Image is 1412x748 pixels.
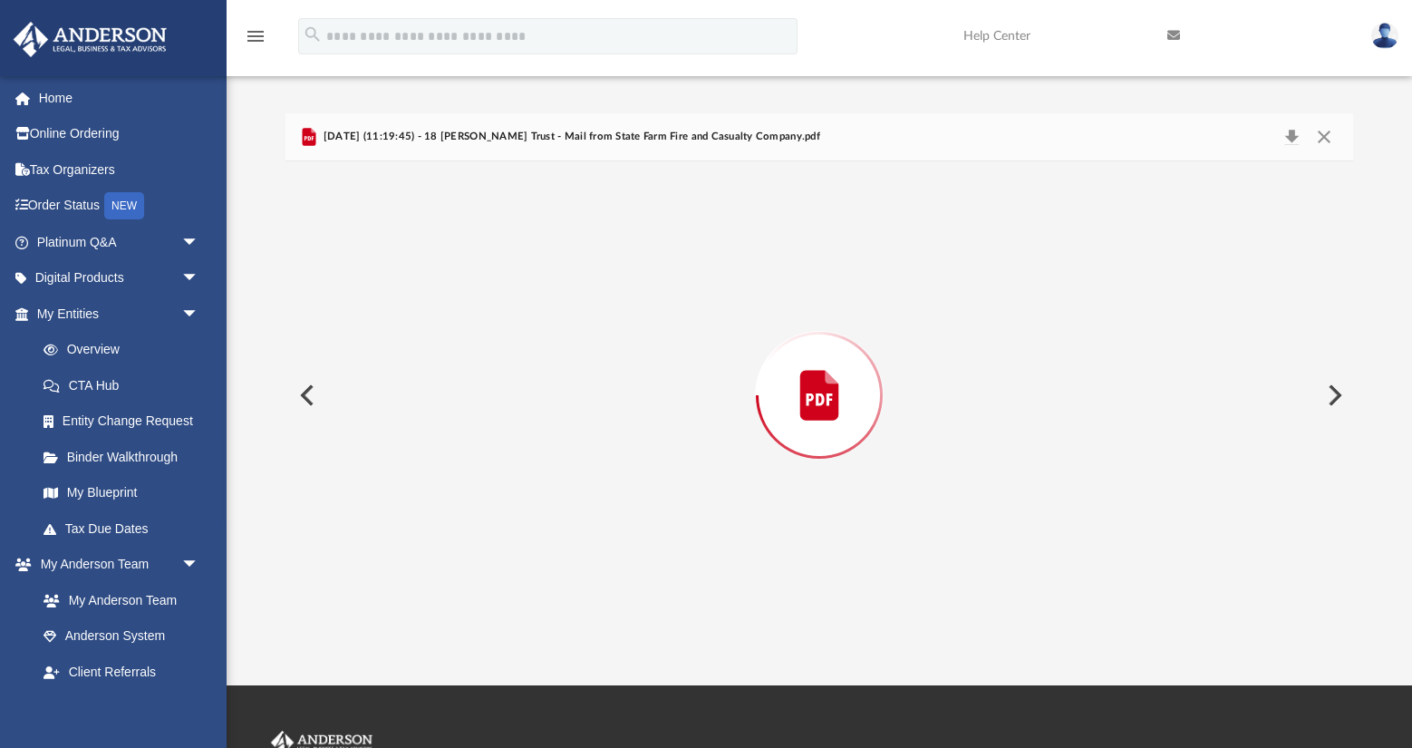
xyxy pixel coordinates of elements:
[1276,124,1309,150] button: Download
[13,151,227,188] a: Tax Organizers
[13,116,227,152] a: Online Ordering
[13,296,227,332] a: My Entitiesarrow_drop_down
[25,654,218,690] a: Client Referrals
[320,129,820,145] span: [DATE] (11:19:45) - 18 [PERSON_NAME] Trust - Mail from State Farm Fire and Casualty Company.pdf
[181,296,218,333] span: arrow_drop_down
[13,224,227,260] a: Platinum Q&Aarrow_drop_down
[25,332,227,368] a: Overview
[181,260,218,297] span: arrow_drop_down
[25,618,218,655] a: Anderson System
[13,188,227,225] a: Order StatusNEW
[25,367,227,403] a: CTA Hub
[8,22,172,57] img: Anderson Advisors Platinum Portal
[1308,124,1340,150] button: Close
[13,260,227,296] a: Digital Productsarrow_drop_down
[1371,23,1398,49] img: User Pic
[104,192,144,219] div: NEW
[245,34,266,47] a: menu
[25,439,227,475] a: Binder Walkthrough
[181,547,218,584] span: arrow_drop_down
[25,510,227,547] a: Tax Due Dates
[285,113,1352,629] div: Preview
[25,582,208,618] a: My Anderson Team
[285,370,325,421] button: Previous File
[181,224,218,261] span: arrow_drop_down
[13,80,227,116] a: Home
[13,547,218,583] a: My Anderson Teamarrow_drop_down
[303,24,323,44] i: search
[25,475,218,511] a: My Blueprint
[245,25,266,47] i: menu
[1313,370,1353,421] button: Next File
[25,403,227,440] a: Entity Change Request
